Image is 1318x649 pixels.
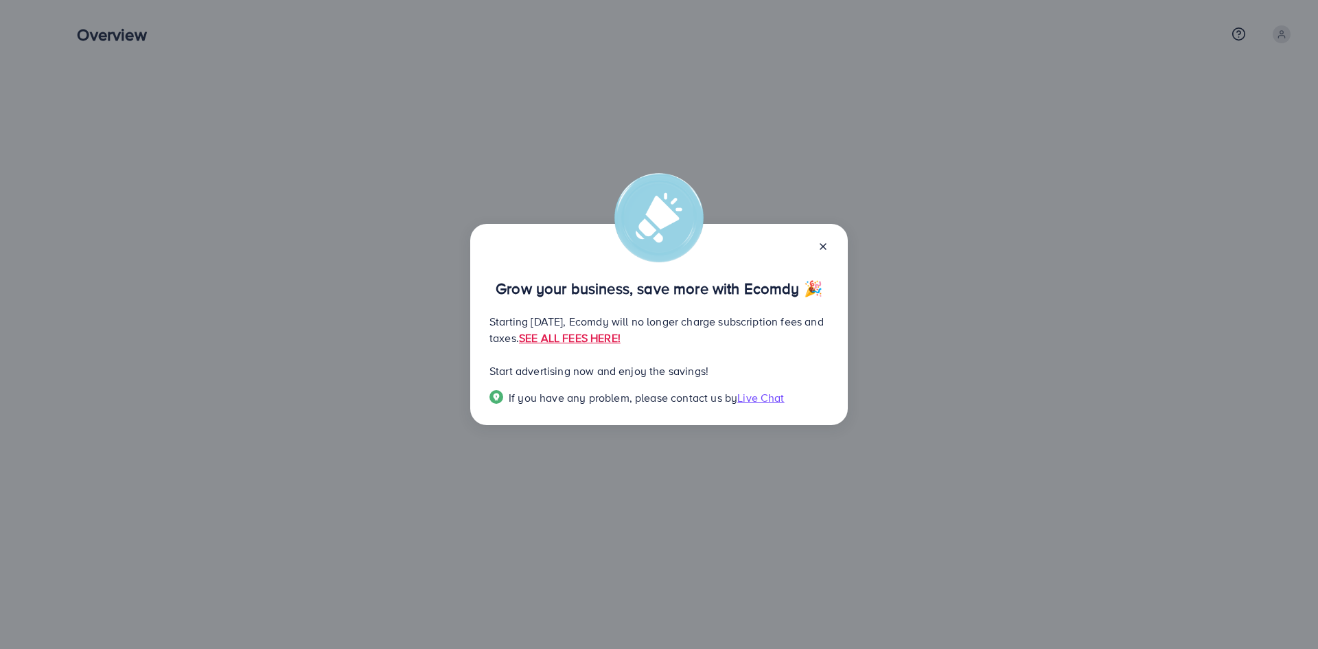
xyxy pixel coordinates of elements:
[489,313,829,346] p: Starting [DATE], Ecomdy will no longer charge subscription fees and taxes.
[737,390,784,405] span: Live Chat
[489,390,503,404] img: Popup guide
[519,330,621,345] a: SEE ALL FEES HERE!
[509,390,737,405] span: If you have any problem, please contact us by
[489,280,829,297] p: Grow your business, save more with Ecomdy 🎉
[614,173,704,262] img: alert
[489,363,829,379] p: Start advertising now and enjoy the savings!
